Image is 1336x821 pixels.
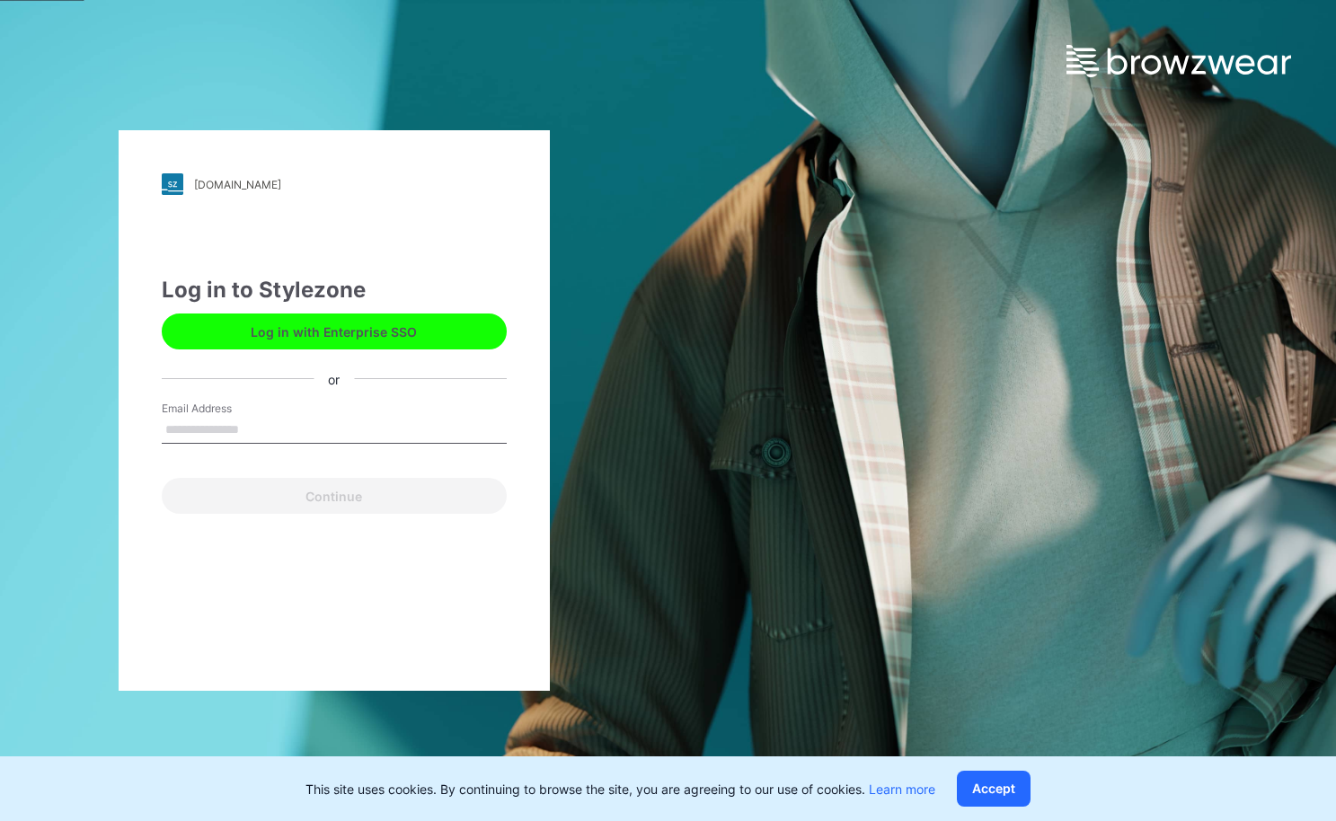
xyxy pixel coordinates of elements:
button: Accept [957,771,1031,807]
a: Learn more [869,781,935,797]
button: Log in with Enterprise SSO [162,313,507,349]
label: Email Address [162,401,288,417]
img: browzwear-logo.e42bd6dac1945053ebaf764b6aa21510.svg [1066,45,1291,77]
div: [DOMAIN_NAME] [194,178,281,191]
p: This site uses cookies. By continuing to browse the site, you are agreeing to our use of cookies. [305,780,935,799]
a: [DOMAIN_NAME] [162,173,507,195]
img: stylezone-logo.562084cfcfab977791bfbf7441f1a819.svg [162,173,183,195]
div: Log in to Stylezone [162,274,507,306]
div: or [314,369,354,388]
